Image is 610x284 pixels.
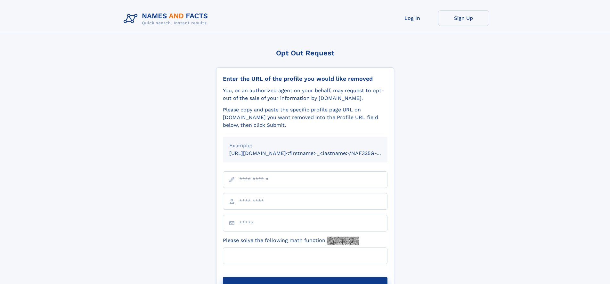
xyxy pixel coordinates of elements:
[229,142,381,150] div: Example:
[387,10,438,26] a: Log In
[223,87,387,102] div: You, or an authorized agent on your behalf, may request to opt-out of the sale of your informatio...
[121,10,213,28] img: Logo Names and Facts
[229,150,400,156] small: [URL][DOMAIN_NAME]<firstname>_<lastname>/NAF325G-xxxxxxxx
[223,106,387,129] div: Please copy and paste the specific profile page URL on [DOMAIN_NAME] you want removed into the Pr...
[223,75,387,82] div: Enter the URL of the profile you would like removed
[216,49,394,57] div: Opt Out Request
[438,10,489,26] a: Sign Up
[223,237,359,245] label: Please solve the following math function:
